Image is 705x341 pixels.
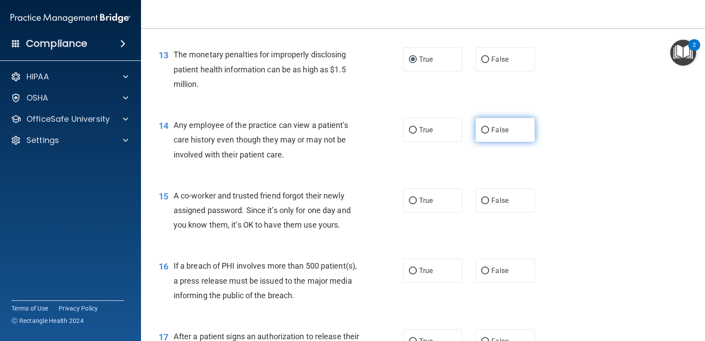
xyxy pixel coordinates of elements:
[26,93,48,103] p: OSHA
[481,127,489,134] input: False
[481,198,489,204] input: False
[11,93,128,103] a: OSHA
[409,198,417,204] input: True
[11,304,48,313] a: Terms of Use
[491,266,508,275] span: False
[11,9,130,27] img: PMB logo
[174,120,348,159] span: Any employee of the practice can view a patient's care history even though they may or may not be...
[26,37,87,50] h4: Compliance
[409,268,417,274] input: True
[661,280,694,314] iframe: Drift Widget Chat Controller
[159,120,168,131] span: 14
[491,126,508,134] span: False
[419,126,433,134] span: True
[174,50,346,88] span: The monetary penalties for improperly disclosing patient health information can be as high as $1....
[11,71,128,82] a: HIPAA
[419,266,433,275] span: True
[670,40,696,66] button: Open Resource Center, 2 new notifications
[481,56,489,63] input: False
[59,304,98,313] a: Privacy Policy
[159,191,168,202] span: 15
[26,71,49,82] p: HIPAA
[159,261,168,272] span: 16
[419,196,433,205] span: True
[11,316,84,325] span: Ⓒ Rectangle Health 2024
[491,196,508,205] span: False
[491,55,508,64] span: False
[409,56,417,63] input: True
[11,114,128,124] a: OfficeSafe University
[11,135,128,146] a: Settings
[174,191,351,229] span: A co-worker and trusted friend forgot their newly assigned password. Since it’s only for one day ...
[481,268,489,274] input: False
[693,45,696,56] div: 2
[409,127,417,134] input: True
[26,114,110,124] p: OfficeSafe University
[419,55,433,64] span: True
[26,135,59,146] p: Settings
[159,50,168,60] span: 13
[174,261,357,300] span: If a breach of PHI involves more than 500 patient(s), a press release must be issued to the major...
